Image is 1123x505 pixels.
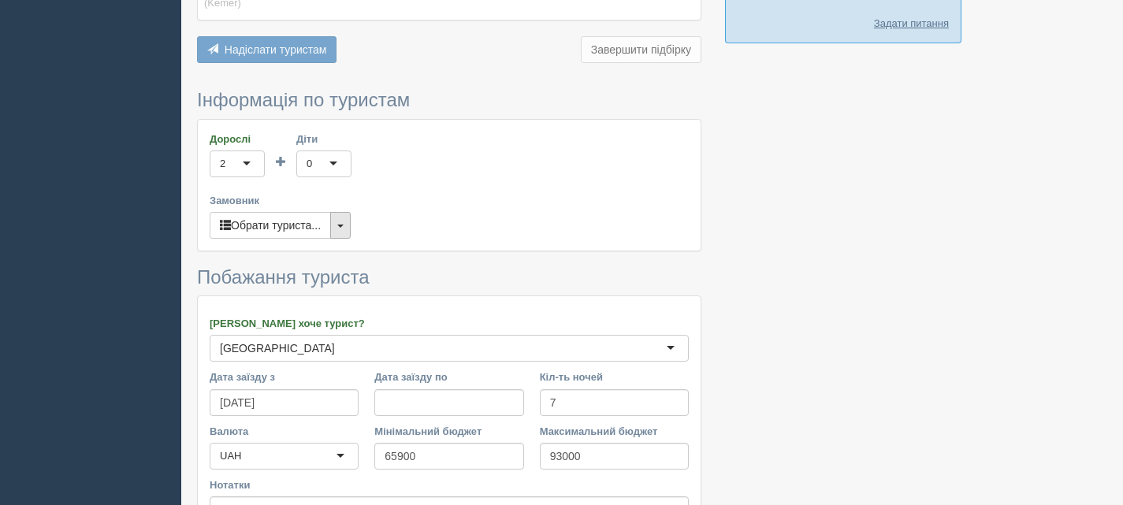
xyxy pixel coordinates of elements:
[220,448,241,464] div: UAH
[374,369,523,384] label: Дата заїзду по
[210,316,689,331] label: [PERSON_NAME] хоче турист?
[874,16,949,31] a: Задати питання
[225,43,327,56] span: Надіслати туристам
[581,36,701,63] button: Завершити підбірку
[197,36,337,63] button: Надіслати туристам
[197,266,370,288] span: Побажання туриста
[307,156,312,172] div: 0
[220,340,335,356] div: [GEOGRAPHIC_DATA]
[540,424,689,439] label: Максимальний бюджет
[210,212,331,239] button: Обрати туриста...
[210,369,359,384] label: Дата заїзду з
[210,477,689,492] label: Нотатки
[540,369,689,384] label: Кіл-ть ночей
[197,90,701,110] h3: Інформація по туристам
[540,389,689,416] input: 7-10 або 7,10,14
[210,193,689,208] label: Замовник
[220,156,225,172] div: 2
[210,424,359,439] label: Валюта
[374,424,523,439] label: Мінімальний бюджет
[296,132,351,147] label: Діти
[210,132,265,147] label: Дорослі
